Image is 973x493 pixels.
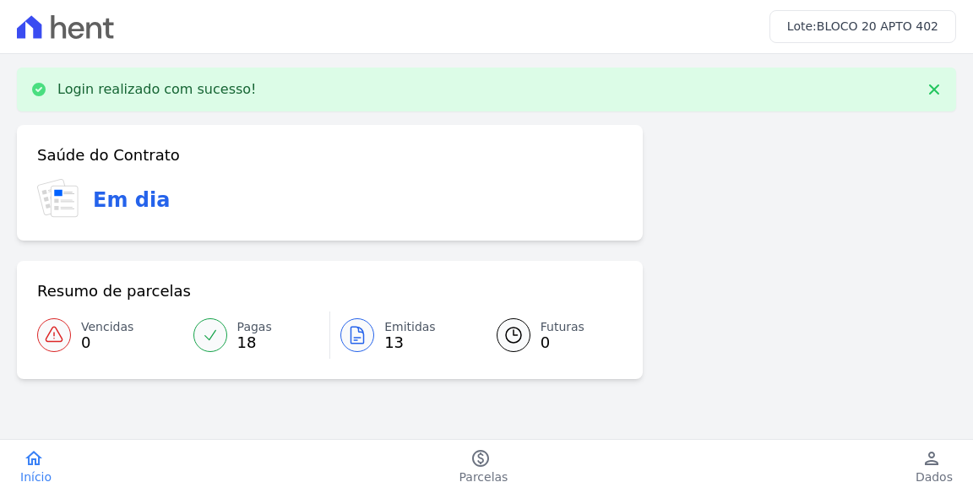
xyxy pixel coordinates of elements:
[921,448,942,469] i: person
[24,448,44,469] i: home
[81,336,133,349] span: 0
[787,18,938,35] h3: Lote:
[470,448,491,469] i: paid
[57,81,257,98] p: Login realizado com sucesso!
[541,318,584,336] span: Futuras
[93,185,170,215] h3: Em dia
[384,336,436,349] span: 13
[895,448,973,485] a: personDados
[37,145,180,165] h3: Saúde do Contrato
[439,448,529,485] a: paidParcelas
[459,469,508,485] span: Parcelas
[183,312,330,359] a: Pagas 18
[81,318,133,336] span: Vencidas
[916,469,953,485] span: Dados
[330,312,476,359] a: Emitidas 13
[384,318,436,336] span: Emitidas
[237,336,272,349] span: 18
[37,281,191,301] h3: Resumo de parcelas
[476,312,623,359] a: Futuras 0
[817,19,938,33] span: BLOCO 20 APTO 402
[37,312,183,359] a: Vencidas 0
[541,336,584,349] span: 0
[20,469,52,485] span: Início
[237,318,272,336] span: Pagas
